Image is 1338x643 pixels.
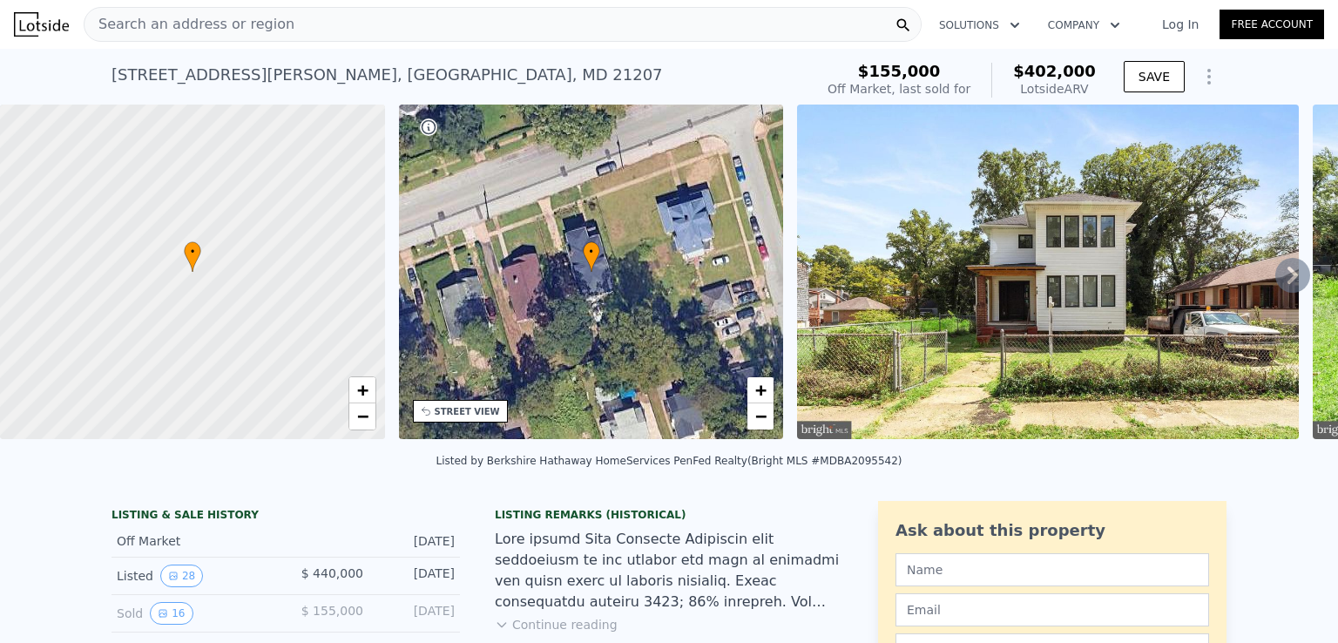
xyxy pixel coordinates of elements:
[1141,16,1220,33] a: Log In
[117,565,272,587] div: Listed
[377,532,455,550] div: [DATE]
[925,10,1034,41] button: Solutions
[797,105,1299,439] img: Sale: 151562237 Parcel: 42340847
[184,244,201,260] span: •
[1220,10,1324,39] a: Free Account
[1124,61,1185,92] button: SAVE
[583,241,600,272] div: •
[377,565,455,587] div: [DATE]
[828,80,970,98] div: Off Market, last sold for
[117,532,272,550] div: Off Market
[858,62,941,80] span: $155,000
[349,377,375,403] a: Zoom in
[184,241,201,272] div: •
[301,566,363,580] span: $ 440,000
[755,379,767,401] span: +
[160,565,203,587] button: View historical data
[755,405,767,427] span: −
[111,508,460,525] div: LISTING & SALE HISTORY
[356,379,368,401] span: +
[150,602,193,625] button: View historical data
[1013,62,1096,80] span: $402,000
[117,602,272,625] div: Sold
[435,405,500,418] div: STREET VIEW
[583,244,600,260] span: •
[495,529,843,613] div: Lore ipsumd Sita Consecte Adipiscin elit seddoeiusm te inc utlabor etd magn al enimadmi ven quisn...
[1034,10,1134,41] button: Company
[895,518,1209,543] div: Ask about this property
[14,12,69,37] img: Lotside
[895,593,1209,626] input: Email
[747,377,774,403] a: Zoom in
[495,616,618,633] button: Continue reading
[301,604,363,618] span: $ 155,000
[377,602,455,625] div: [DATE]
[747,403,774,430] a: Zoom out
[1013,80,1096,98] div: Lotside ARV
[436,455,902,467] div: Listed by Berkshire Hathaway HomeServices PenFed Realty (Bright MLS #MDBA2095542)
[1192,59,1226,94] button: Show Options
[111,63,663,87] div: [STREET_ADDRESS][PERSON_NAME] , [GEOGRAPHIC_DATA] , MD 21207
[495,508,843,522] div: Listing Remarks (Historical)
[84,14,294,35] span: Search an address or region
[349,403,375,430] a: Zoom out
[895,553,1209,586] input: Name
[356,405,368,427] span: −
